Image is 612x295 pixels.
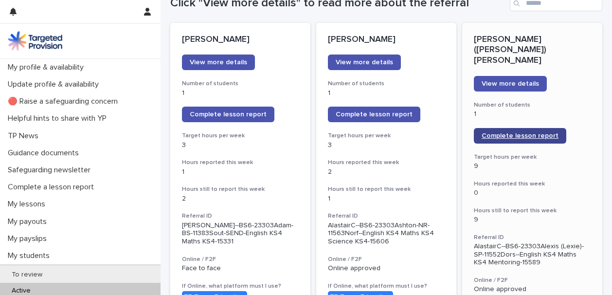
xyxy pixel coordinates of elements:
p: 9 [474,162,591,170]
p: 1 [328,89,445,97]
h3: Referral ID [328,212,445,220]
p: AlastairC--BS6-23303Ashton-NR-11563Norf--English KS4 Maths KS4 Science KS4-15606 [328,221,445,246]
p: 3 [182,141,299,149]
p: [PERSON_NAME] ([PERSON_NAME]) [PERSON_NAME] [474,35,591,66]
h3: Online / F2F [328,256,445,263]
h3: Hours still to report this week [474,207,591,215]
p: Guidance documents [4,148,87,158]
a: Complete lesson report [328,107,420,122]
p: 0 [474,189,591,197]
p: Online approved [474,285,591,294]
h3: Target hours per week [182,132,299,140]
p: 1 [182,89,299,97]
p: AlastairC--BS6-23303Alexis (Lexie)-SP-11552Dors--English KS4 Maths KS4 Mentoring-15589 [474,242,591,267]
p: 🔴 Raise a safeguarding concern [4,97,126,106]
p: [PERSON_NAME]--BS6-23303Adam-BS-11383Sout-SEND-English KS4 Maths KS4-15331 [182,221,299,246]
p: TP News [4,131,46,141]
p: My students [4,251,57,260]
h3: Hours still to report this week [328,185,445,193]
h3: Number of students [182,80,299,88]
h3: Online / F2F [474,277,591,284]
h3: Hours reported this week [182,159,299,166]
p: My lessons [4,200,53,209]
p: 1 [474,110,591,118]
a: Complete lesson report [474,128,566,144]
p: My profile & availability [4,63,91,72]
span: View more details [336,59,393,66]
h3: Online / F2F [182,256,299,263]
p: Complete a lesson report [4,183,102,192]
p: Online approved [328,264,445,273]
h3: Referral ID [474,234,591,241]
span: Complete lesson report [336,111,413,118]
h3: If Online, what platform must I use? [328,282,445,290]
h3: Referral ID [182,212,299,220]
span: Complete lesson report [482,132,558,139]
p: Helpful hints to share with YP [4,114,114,123]
p: [PERSON_NAME] [182,35,299,45]
h3: Target hours per week [474,153,591,161]
h3: Number of students [328,80,445,88]
a: View more details [182,55,255,70]
p: 2 [182,195,299,203]
img: M5nRWzHhSzIhMunXDL62 [8,31,62,51]
p: 9 [474,216,591,224]
p: 2 [328,168,445,176]
p: Safeguarding newsletter [4,166,98,175]
h3: Hours reported this week [474,180,591,188]
span: View more details [190,59,247,66]
h3: Hours reported this week [328,159,445,166]
p: [PERSON_NAME] [328,35,445,45]
h3: Number of students [474,101,591,109]
p: 1 [328,195,445,203]
p: Face to face [182,264,299,273]
h3: Hours still to report this week [182,185,299,193]
p: 3 [328,141,445,149]
p: My payslips [4,234,54,243]
p: Active [4,287,38,295]
h3: If Online, what platform must I use? [182,282,299,290]
p: Update profile & availability [4,80,107,89]
span: Complete lesson report [190,111,267,118]
span: View more details [482,80,539,87]
a: View more details [328,55,401,70]
h3: Target hours per week [328,132,445,140]
p: 1 [182,168,299,176]
a: View more details [474,76,547,92]
p: To review [4,271,50,279]
p: My payouts [4,217,54,226]
a: Complete lesson report [182,107,274,122]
